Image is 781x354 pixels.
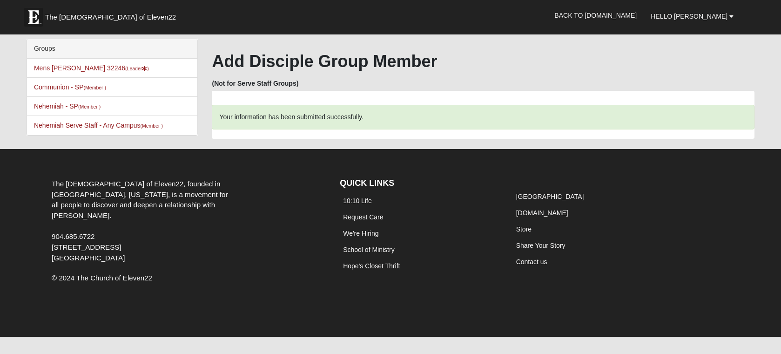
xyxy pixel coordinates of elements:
[125,66,149,71] small: (Leader )
[343,197,372,204] a: 10:10 Life
[516,193,584,200] a: [GEOGRAPHIC_DATA]
[78,104,101,109] small: (Member )
[644,5,741,28] a: Hello [PERSON_NAME]
[52,254,125,262] span: [GEOGRAPHIC_DATA]
[516,225,532,233] a: Store
[34,122,163,129] a: Nehemiah Serve Staff - Any Campus(Member )
[52,274,152,282] span: © 2024 The Church of Eleven22
[34,102,101,110] a: Nehemiah - SP(Member )
[20,3,206,27] a: The [DEMOGRAPHIC_DATA] of Eleven22
[343,262,400,270] a: Hope's Closet Thrift
[34,83,106,91] a: Communion - SP(Member )
[547,4,644,27] a: Back to [DOMAIN_NAME]
[212,51,754,71] h1: Add Disciple Group Member
[343,230,378,237] a: We're Hiring
[516,258,547,265] a: Contact us
[24,8,43,27] img: Eleven22 logo
[34,64,149,72] a: Mens [PERSON_NAME] 32246(Leader)
[516,209,568,217] a: [DOMAIN_NAME]
[516,242,566,249] a: Share Your Story
[340,178,498,189] h4: QUICK LINKS
[219,113,364,121] span: Your information has been submitted successfully.
[84,85,106,90] small: (Member )
[343,213,383,221] a: Request Care
[651,13,727,20] span: Hello [PERSON_NAME]
[45,13,176,22] span: The [DEMOGRAPHIC_DATA] of Eleven22
[140,123,162,129] small: (Member )
[45,179,237,264] div: The [DEMOGRAPHIC_DATA] of Eleven22, founded in [GEOGRAPHIC_DATA], [US_STATE], is a movement for a...
[212,80,754,88] h5: (Not for Serve Staff Groups)
[343,246,394,253] a: School of Ministry
[27,39,198,59] div: Groups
